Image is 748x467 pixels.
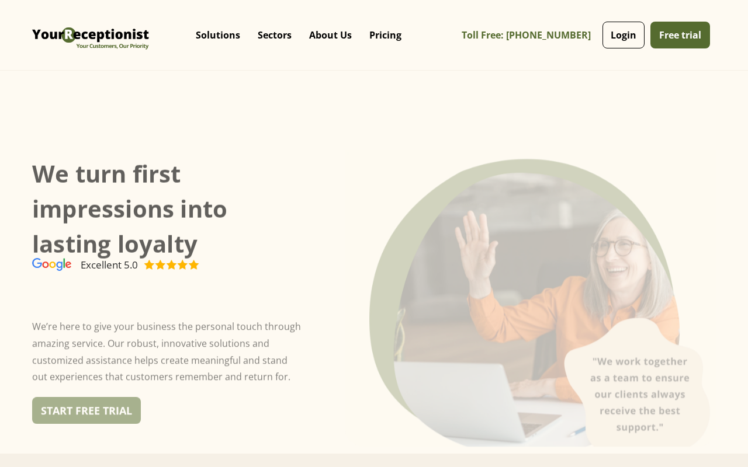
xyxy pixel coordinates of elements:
a: Free trial [650,22,710,48]
p: Sectors [258,29,292,41]
h1: We turn first impressions into lasting loyalty [32,144,310,273]
img: Virtual Receptionist - Answering Service - Call and Live Chat Receptionist - Virtual Receptionist... [29,9,152,61]
a: home [29,9,152,61]
div: Sectors [249,12,300,58]
a: Pricing [361,18,410,53]
p: About Us [309,29,352,41]
p: Solutions [196,29,240,41]
p: We’re here to give your business the personal touch through amazing service. Our robust, innovati... [32,306,304,397]
div: carousel [345,122,716,447]
a: Toll Free: [PHONE_NUMBER] [462,22,600,48]
div: Solutions [187,12,249,58]
div: About Us [300,12,361,58]
a: Login [602,22,645,48]
a: START FREE TRIAL [32,397,141,424]
div: 1 of 2 [345,122,716,447]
